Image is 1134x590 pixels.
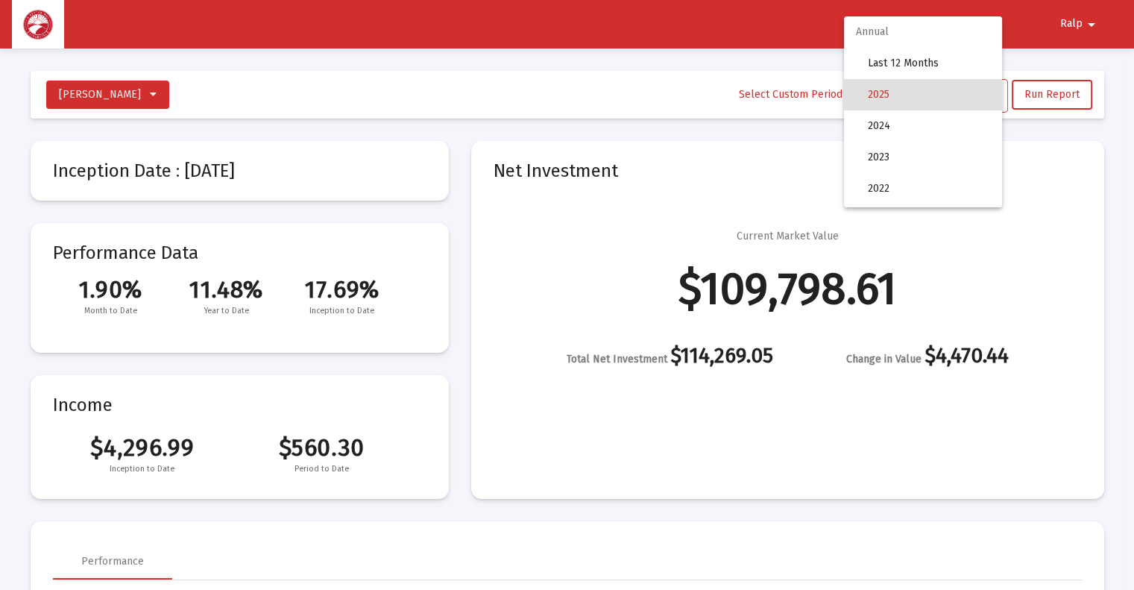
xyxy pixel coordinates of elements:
[868,79,990,110] span: 2025
[868,48,990,79] span: Last 12 Months
[868,110,990,142] span: 2024
[868,142,990,173] span: 2023
[844,16,1002,48] span: Annual
[868,173,990,204] span: 2022
[868,204,990,236] span: 2021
